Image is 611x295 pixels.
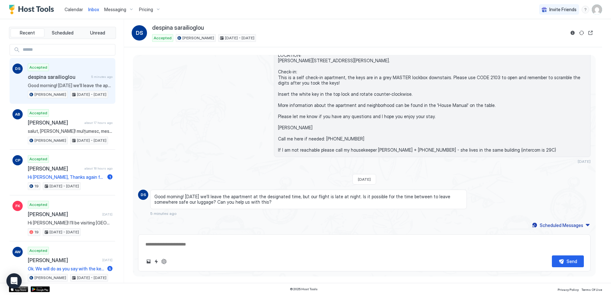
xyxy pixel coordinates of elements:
[109,266,111,271] span: 5
[35,183,39,189] span: 19
[28,211,100,217] span: [PERSON_NAME]
[84,121,112,125] span: about 17 hours ago
[581,288,602,291] span: Terms Of Use
[104,7,126,12] span: Messaging
[15,203,20,209] span: FK
[552,255,584,267] button: Send
[50,183,79,189] span: [DATE] - [DATE]
[15,66,20,72] span: DS
[150,211,177,216] span: 5 minutes ago
[558,288,579,291] span: Privacy Policy
[28,257,100,263] span: [PERSON_NAME]
[587,29,594,37] button: Open reservation
[50,229,79,235] span: [DATE] - [DATE]
[582,6,589,13] div: menu
[29,156,47,162] span: Accepted
[152,258,160,265] button: Quick reply
[581,286,602,292] a: Terms Of Use
[102,212,112,216] span: [DATE]
[29,110,47,116] span: Accepted
[6,273,22,289] div: Open Intercom Messenger
[152,24,204,32] span: despina sarailioglou
[28,83,112,88] span: Good morning! [DATE] we’ll leave the apartment at the designated time, but our flight is late at ...
[592,4,602,15] div: User profile
[28,119,82,126] span: [PERSON_NAME]
[28,128,112,134] span: salut, [PERSON_NAME]! mulțumesc, mesajele sunt unele dintre ele automate și de asta sunt în engle...
[28,266,105,272] span: Ok. We will do as you say with the keys. Thanks!
[9,27,116,39] div: tab-group
[20,30,35,36] span: Recent
[77,275,106,281] span: [DATE] - [DATE]
[29,248,47,253] span: Accepted
[567,258,577,265] div: Send
[29,64,47,70] span: Accepted
[549,7,576,12] span: Invite Friends
[15,249,21,255] span: AW
[28,74,89,80] span: despina sarailioglou
[9,5,57,14] a: Host Tools Logo
[531,221,591,230] button: Scheduled Messages
[35,275,66,281] span: [PERSON_NAME]
[35,229,39,235] span: 19
[145,258,152,265] button: Upload image
[77,138,106,143] span: [DATE] - [DATE]
[52,30,73,36] span: Scheduled
[84,166,112,170] span: about 18 hours ago
[278,30,586,153] span: Hi [PERSON_NAME], Just wanted to give you some more information about your stay. You are welcome ...
[77,92,106,97] span: [DATE] - [DATE]
[88,7,99,12] span: Inbox
[28,174,105,180] span: Hi [PERSON_NAME], Thanks again for choosing to stay with us. We hope you had a memorable trip, an...
[160,258,168,265] button: ChatGPT Auto Reply
[91,75,112,79] span: 5 minutes ago
[9,286,28,292] a: App Store
[46,28,80,37] button: Scheduled
[136,29,143,37] span: DS
[28,165,82,172] span: [PERSON_NAME]
[225,35,254,41] span: [DATE] - [DATE]
[540,222,583,229] div: Scheduled Messages
[358,177,371,182] span: [DATE]
[90,30,105,36] span: Unread
[81,28,114,37] button: Unread
[11,28,44,37] button: Recent
[88,6,99,13] a: Inbox
[35,92,66,97] span: [PERSON_NAME]
[141,192,146,198] span: DS
[558,286,579,292] a: Privacy Policy
[102,258,112,262] span: [DATE]
[109,175,111,179] span: 1
[65,7,83,12] span: Calendar
[578,159,591,164] span: [DATE]
[65,6,83,13] a: Calendar
[20,44,115,55] input: Input Field
[154,35,172,41] span: Accepted
[35,138,66,143] span: [PERSON_NAME]
[569,29,576,37] button: Reservation information
[578,29,585,37] button: Sync reservation
[31,286,50,292] a: Google Play Store
[139,7,153,12] span: Pricing
[29,202,47,208] span: Accepted
[154,194,463,205] span: Good morning! [DATE] we’ll leave the apartment at the designated time, but our flight is late at ...
[28,220,112,226] span: Hi [PERSON_NAME]! I’ll be visiting [GEOGRAPHIC_DATA] with my girlfriend from the 23rd till the 26...
[290,287,318,291] span: © 2025 Host Tools
[182,35,214,41] span: [PERSON_NAME]
[15,111,20,117] span: AB
[15,157,20,163] span: CP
